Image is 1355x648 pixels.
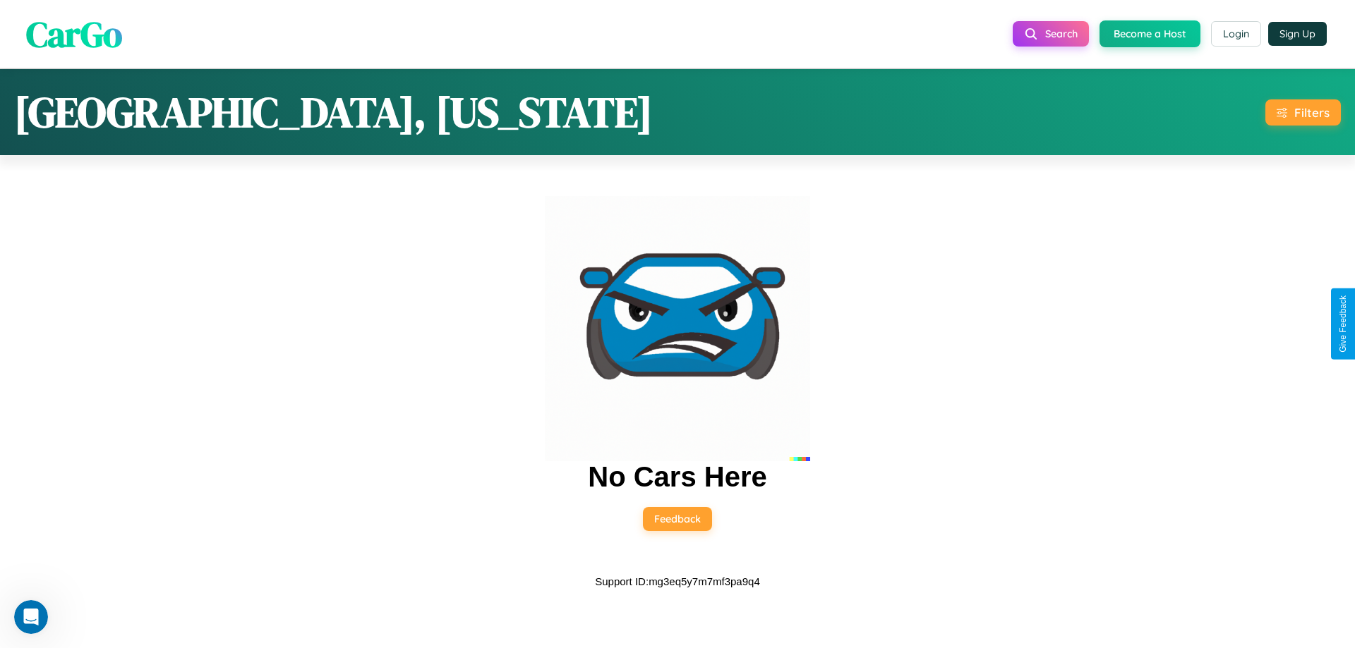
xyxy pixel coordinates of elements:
div: Give Feedback [1338,295,1348,353]
button: Sign Up [1268,22,1327,46]
h1: [GEOGRAPHIC_DATA], [US_STATE] [14,83,653,141]
div: Filters [1294,105,1330,120]
button: Filters [1265,99,1341,126]
button: Search [1013,21,1089,47]
span: Search [1045,27,1078,40]
button: Login [1211,21,1261,47]
button: Become a Host [1100,20,1200,47]
h2: No Cars Here [588,461,766,493]
span: CarGo [26,9,122,58]
p: Support ID: mg3eq5y7m7mf3pa9q4 [595,572,759,591]
button: Feedback [643,507,712,531]
iframe: Intercom live chat [14,600,48,634]
img: car [545,196,810,461]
